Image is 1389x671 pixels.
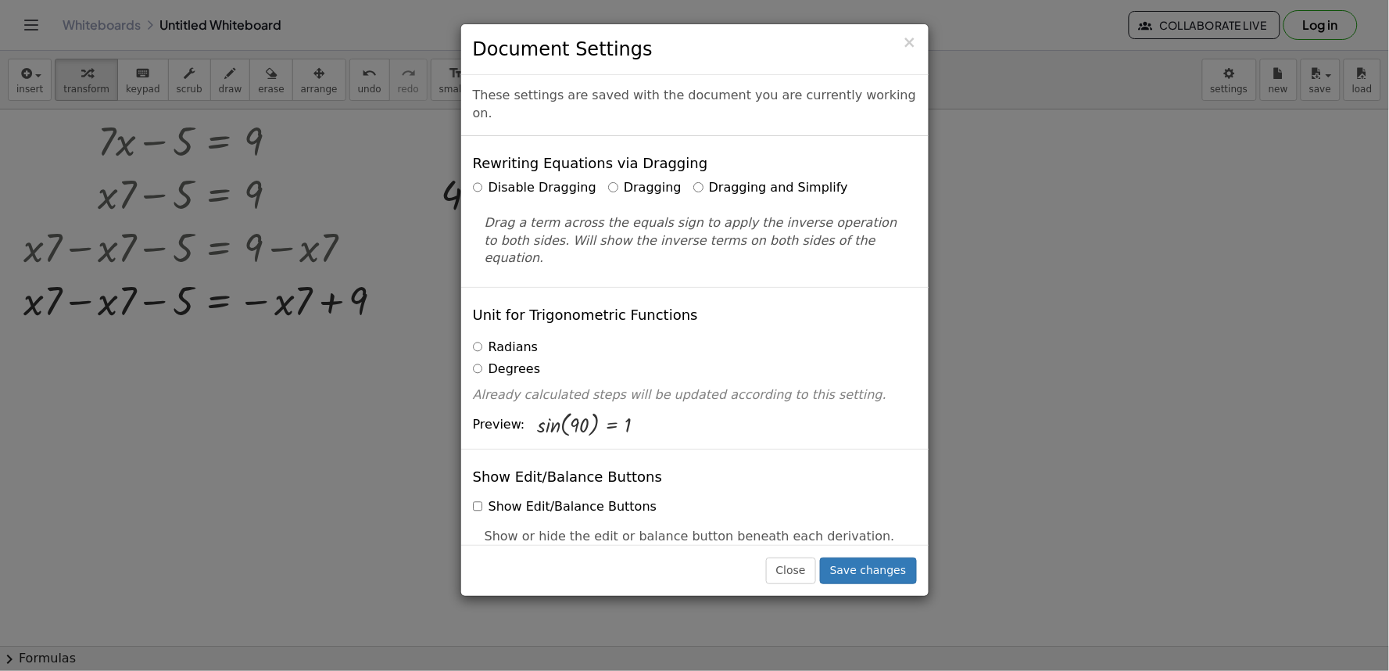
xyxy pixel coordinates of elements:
h4: Unit for Trigonometric Functions [473,307,698,323]
h4: Rewriting Equations via Dragging [473,156,708,171]
input: Degrees [473,364,483,374]
label: Dragging [608,179,682,197]
p: Already calculated steps will be updated according to this setting. [473,386,917,404]
button: Close [903,34,917,51]
div: These settings are saved with the document you are currently working on. [461,75,929,136]
input: Dragging [608,182,618,192]
h3: Document Settings [473,36,917,63]
button: Save changes [820,558,917,584]
h4: Show Edit/Balance Buttons [473,469,662,485]
label: Dragging and Simplify [693,179,848,197]
input: Radians [473,342,483,352]
p: Show or hide the edit or balance button beneath each derivation. [485,528,905,546]
input: Show Edit/Balance Buttons [473,501,483,511]
label: Radians [473,339,538,357]
input: Disable Dragging [473,182,483,192]
span: Preview: [473,416,525,434]
input: Dragging and Simplify [693,182,703,192]
p: Drag a term across the equals sign to apply the inverse operation to both sides. Will show the in... [485,214,905,268]
label: Show Edit/Balance Buttons [473,498,657,516]
label: Disable Dragging [473,179,596,197]
span: × [903,33,917,52]
label: Degrees [473,361,541,379]
button: Close [766,558,816,584]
